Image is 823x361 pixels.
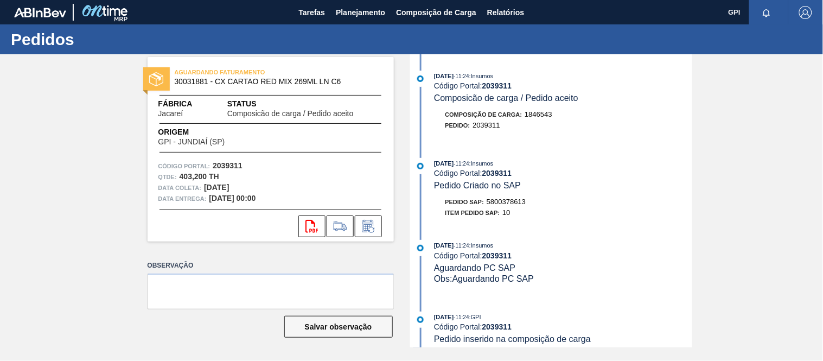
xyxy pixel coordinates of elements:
[355,216,382,237] div: Informar alteração no pedido
[454,314,469,320] span: - 11:24
[469,73,494,79] span: : Insumos
[799,6,812,19] img: Logout
[227,98,383,110] span: Status
[434,93,578,103] span: Composicão de carga / Pedido aceito
[749,5,784,20] button: Notificações
[469,160,494,167] span: : Insumos
[158,98,218,110] span: Fábrica
[445,122,470,129] span: Pedido :
[213,161,243,170] strong: 2039311
[336,6,385,19] span: Planejamento
[434,81,692,90] div: Código Portal:
[175,67,327,78] span: AGUARDANDO FATURAMENTO
[502,208,510,217] span: 10
[284,316,393,338] button: Salvar observação
[434,322,692,331] div: Código Portal:
[469,242,494,249] span: : Insumos
[454,161,469,167] span: - 11:24
[158,126,256,138] span: Origem
[454,243,469,249] span: - 11:24
[158,110,183,118] span: Jacareí
[417,75,424,82] img: atual
[158,138,225,146] span: GPI - JUNDIAÍ (SP)
[158,182,202,193] span: Data coleta:
[209,194,256,202] strong: [DATE] 00:00
[469,314,481,320] span: : GPI
[445,111,522,118] span: Composição de Carga :
[482,251,512,260] strong: 2039311
[327,216,354,237] div: Ir para Composição de Carga
[417,245,424,251] img: atual
[180,172,219,181] strong: 403,200 TH
[445,210,500,216] span: Item pedido SAP:
[473,121,500,129] span: 2039311
[434,73,454,79] span: [DATE]
[434,251,692,260] div: Código Portal:
[175,78,372,86] span: 30031881 - CX CARTAO RED MIX 269ML LN C6
[482,81,512,90] strong: 2039311
[396,6,476,19] span: Composição de Carga
[158,161,210,172] span: Código Portal:
[525,110,552,118] span: 1846543
[445,199,484,205] span: Pedido SAP:
[417,316,424,323] img: atual
[482,169,512,178] strong: 2039311
[482,322,512,331] strong: 2039311
[204,183,229,192] strong: [DATE]
[434,242,454,249] span: [DATE]
[434,169,692,178] div: Código Portal:
[158,172,177,182] span: Qtde :
[298,216,326,237] div: Abrir arquivo PDF
[298,6,325,19] span: Tarefas
[454,73,469,79] span: - 11:24
[434,274,534,283] span: Obs: Aguardando PC SAP
[434,181,521,190] span: Pedido Criado no SAP
[434,160,454,167] span: [DATE]
[149,72,163,86] img: status
[14,8,66,17] img: TNhmsLtSVTkK8tSr43FrP2fwEKptu5GPRR3wAAAABJRU5ErkJggg==
[11,33,203,46] h1: Pedidos
[434,314,454,320] span: [DATE]
[434,334,591,344] span: Pedido inserido na composição de carga
[434,263,515,273] span: Aguardando PC SAP
[417,163,424,169] img: atual
[487,198,526,206] span: 5800378613
[487,6,524,19] span: Relatórios
[227,110,354,118] span: Composicão de carga / Pedido aceito
[158,193,207,204] span: Data entrega:
[148,258,394,274] label: Observação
